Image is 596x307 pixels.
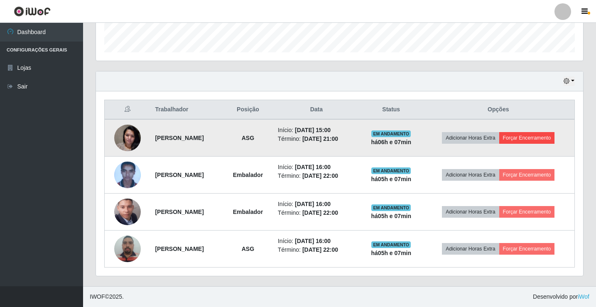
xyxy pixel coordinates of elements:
[278,172,355,180] li: Término:
[371,139,412,145] strong: há 06 h e 07 min
[14,6,51,17] img: CoreUI Logo
[499,206,555,218] button: Forçar Encerramento
[155,209,204,215] strong: [PERSON_NAME]
[114,231,141,266] img: 1686264689334.jpeg
[371,167,411,174] span: EM ANDAMENTO
[295,238,331,244] time: [DATE] 16:00
[90,293,105,300] span: IWOF
[371,204,411,211] span: EM ANDAMENTO
[295,164,331,170] time: [DATE] 16:00
[371,250,412,256] strong: há 05 h e 07 min
[499,243,555,255] button: Forçar Encerramento
[499,169,555,181] button: Forçar Encerramento
[233,209,263,215] strong: Embalador
[578,293,589,300] a: iWof
[360,100,422,120] th: Status
[150,100,223,120] th: Trabalhador
[442,206,499,218] button: Adicionar Horas Extra
[233,172,263,178] strong: Embalador
[302,246,338,253] time: [DATE] 22:00
[278,246,355,254] li: Término:
[442,132,499,144] button: Adicionar Horas Extra
[442,243,499,255] button: Adicionar Horas Extra
[278,200,355,209] li: Início:
[278,163,355,172] li: Início:
[371,213,412,219] strong: há 05 h e 07 min
[278,126,355,135] li: Início:
[422,100,575,120] th: Opções
[114,183,141,241] img: 1718410528864.jpeg
[302,172,338,179] time: [DATE] 22:00
[302,135,338,142] time: [DATE] 21:00
[278,237,355,246] li: Início:
[278,135,355,143] li: Término:
[499,132,555,144] button: Forçar Encerramento
[278,209,355,217] li: Término:
[114,120,141,155] img: 1682608462576.jpeg
[371,130,411,137] span: EM ANDAMENTO
[242,135,254,141] strong: ASG
[295,201,331,207] time: [DATE] 16:00
[90,292,124,301] span: © 2025 .
[533,292,589,301] span: Desenvolvido por
[442,169,499,181] button: Adicionar Horas Extra
[273,100,360,120] th: Data
[155,246,204,252] strong: [PERSON_NAME]
[295,127,331,133] time: [DATE] 15:00
[155,172,204,178] strong: [PERSON_NAME]
[155,135,204,141] strong: [PERSON_NAME]
[371,176,412,182] strong: há 05 h e 07 min
[223,100,273,120] th: Posição
[114,158,141,192] img: 1673386012464.jpeg
[242,246,254,252] strong: ASG
[371,241,411,248] span: EM ANDAMENTO
[302,209,338,216] time: [DATE] 22:00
